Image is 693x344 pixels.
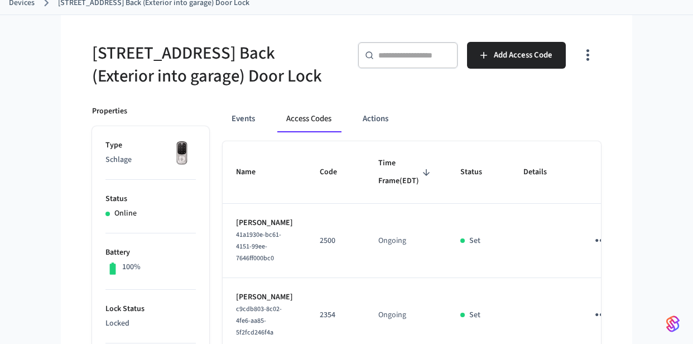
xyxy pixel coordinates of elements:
p: [PERSON_NAME] [236,292,293,303]
div: ant example [223,106,601,132]
span: Status [460,164,497,181]
p: Type [105,140,196,151]
td: Ongoing [365,204,447,278]
button: Events [223,106,264,132]
p: Properties [92,106,127,117]
span: Add Access Code [494,48,552,63]
span: c9cdb803-8c02-4fe6-aa85-5f2fcd246f4a [236,304,282,337]
p: Locked [105,318,196,329]
p: Schlage [105,154,196,166]
p: 2354 [320,309,352,321]
p: Set [469,235,480,247]
p: Status [105,193,196,205]
button: Access Codes [277,106,340,132]
p: [PERSON_NAME] [236,217,293,229]
h5: [STREET_ADDRESS] Back (Exterior into garage) Door Lock [92,42,340,88]
span: Details [523,164,561,181]
span: Code [320,164,352,181]
span: 41a1930e-bc61-4151-99ee-7646ff000bc0 [236,230,281,263]
p: Set [469,309,480,321]
button: Add Access Code [467,42,566,69]
img: Yale Assure Touchscreen Wifi Smart Lock, Satin Nickel, Front [168,140,196,168]
p: 100% [122,261,141,273]
p: Online [114,208,137,219]
button: Actions [354,106,397,132]
p: 2500 [320,235,352,247]
img: SeamLogoGradient.69752ec5.svg [666,315,680,333]
span: Name [236,164,270,181]
span: Time Frame(EDT) [378,155,434,190]
p: Battery [105,247,196,259]
p: Lock Status [105,303,196,315]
